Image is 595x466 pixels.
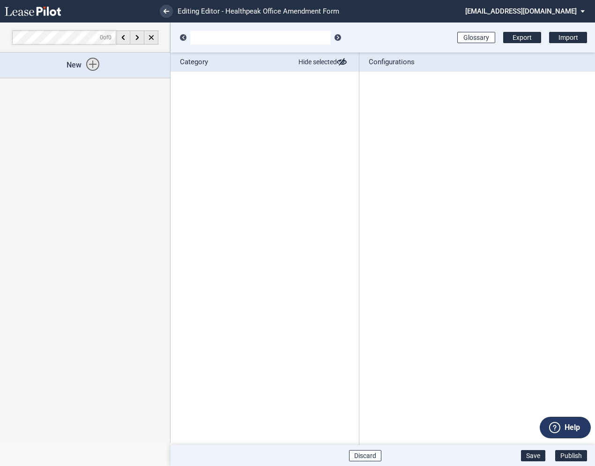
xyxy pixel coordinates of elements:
div: Category [171,53,359,72]
span: of [100,34,112,40]
span: Hide selected [298,58,350,67]
button: Discard [349,450,381,461]
div: Configurations [359,53,595,72]
span: 0 [108,34,112,40]
button: Save [521,450,545,461]
span: Import [558,34,578,41]
p: New [67,60,104,70]
button: Publish [555,450,587,461]
md-select: Category [190,31,331,45]
md-icon: Add new card [86,58,99,71]
button: Help [540,417,591,438]
a: Glossary [457,32,495,43]
label: Help [565,421,580,434]
button: Export [503,32,541,43]
span: 0 [100,34,103,40]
